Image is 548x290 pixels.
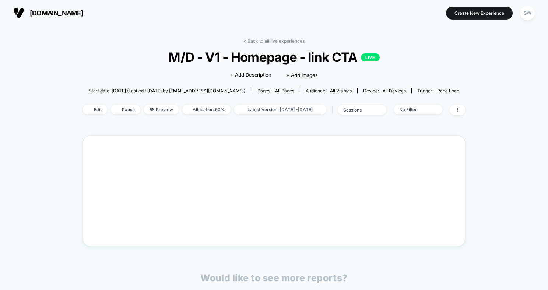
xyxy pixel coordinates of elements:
span: All Visitors [330,88,352,93]
span: Edit [83,105,107,114]
div: sessions [343,107,373,113]
span: + Add Images [286,72,318,78]
span: | [330,105,338,115]
div: SW [520,6,535,20]
span: Latest Version: [DATE] - [DATE] [234,105,326,114]
span: M/D - V1 - Homepage - link CTA [102,49,446,65]
span: Preview [144,105,179,114]
a: < Back to all live experiences [243,38,305,44]
span: Pause [111,105,140,114]
button: Create New Experience [446,7,513,20]
span: Page Load [437,88,459,93]
p: LIVE [361,53,379,61]
span: Allocation: 50% [182,105,231,114]
span: all pages [275,88,294,93]
span: + Add Description [230,71,271,79]
button: [DOMAIN_NAME] [11,7,85,19]
p: Would like to see more reports? [200,272,348,283]
span: [DOMAIN_NAME] [30,9,83,17]
div: Pages: [257,88,294,93]
div: No Filter [399,107,429,112]
span: Start date: [DATE] (Last edit [DATE] by [EMAIL_ADDRESS][DOMAIN_NAME]) [89,88,245,93]
div: Audience: [306,88,352,93]
span: Device: [357,88,411,93]
span: all devices [383,88,406,93]
div: Trigger: [417,88,459,93]
button: SW [518,6,537,21]
img: Visually logo [13,7,24,18]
